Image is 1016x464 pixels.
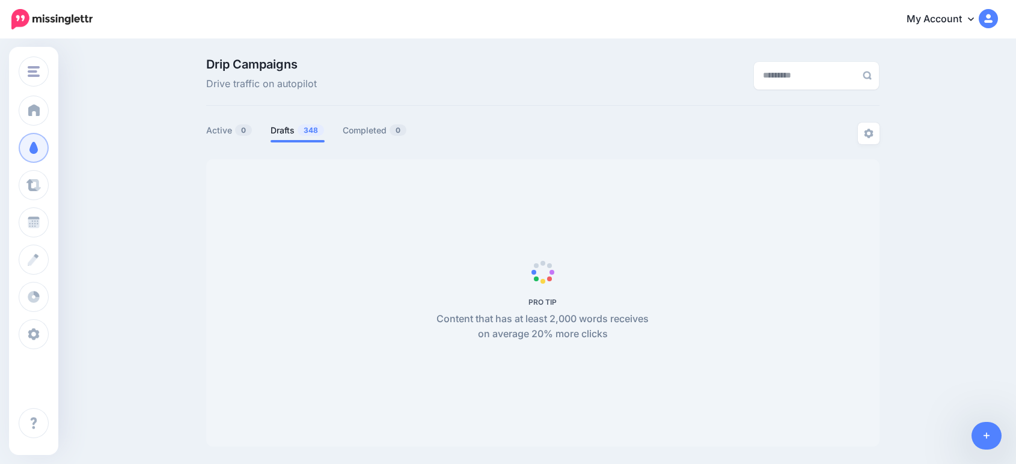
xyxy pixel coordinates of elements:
a: Drafts348 [271,123,325,138]
a: Active0 [206,123,252,138]
span: 0 [235,124,252,136]
h5: PRO TIP [430,298,655,307]
a: My Account [895,5,998,34]
img: settings-grey.png [864,129,874,138]
span: Drip Campaigns [206,58,317,70]
img: Missinglettr [11,9,93,29]
img: search-grey-6.png [863,71,872,80]
span: 0 [390,124,406,136]
a: Completed0 [343,123,407,138]
span: 348 [298,124,324,136]
span: Drive traffic on autopilot [206,76,317,92]
p: Content that has at least 2,000 words receives on average 20% more clicks [430,311,655,343]
img: menu.png [28,66,40,77]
